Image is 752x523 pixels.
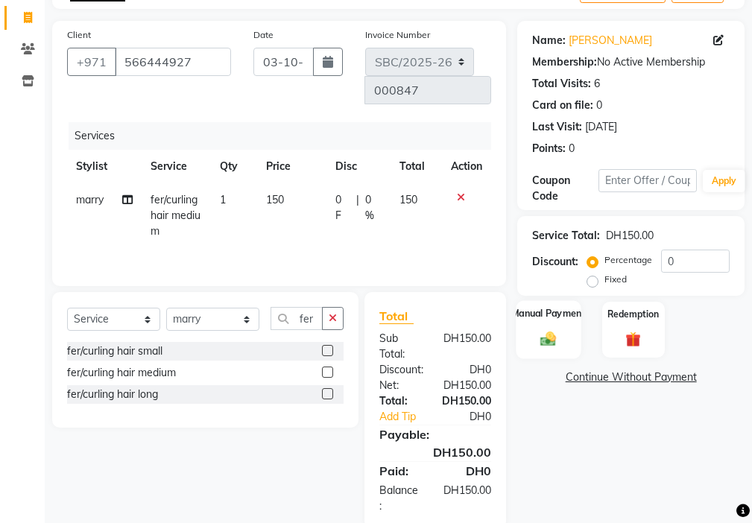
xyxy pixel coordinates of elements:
input: Search or Scan [271,307,323,330]
a: Continue Without Payment [520,370,742,385]
div: [DATE] [585,119,617,135]
label: Manual Payment [511,306,586,320]
input: Search by Name/Mobile/Email/Code [115,48,231,76]
div: Services [69,122,502,150]
div: fer/curling hair small [67,343,162,359]
input: Enter Offer / Coupon Code [598,169,697,192]
div: Points: [532,141,566,156]
img: _gift.svg [621,330,645,349]
span: fer/curling hair medium [151,193,200,238]
div: DH0 [435,362,502,378]
button: Apply [703,170,745,192]
div: DH150.00 [606,228,654,244]
span: 1 [220,193,226,206]
span: 0 F [335,192,350,224]
img: _cash.svg [536,330,561,348]
div: DH0 [446,409,502,425]
label: Redemption [607,308,659,321]
button: +971 [67,48,116,76]
span: 0 % [365,192,382,224]
div: DH0 [435,462,502,480]
a: [PERSON_NAME] [569,33,652,48]
div: Name: [532,33,566,48]
div: DH150.00 [431,393,502,409]
span: 150 [266,193,284,206]
th: Action [442,150,491,183]
div: DH150.00 [432,483,502,514]
span: | [356,192,359,224]
div: Balance : [368,483,432,514]
label: Fixed [604,273,627,286]
th: Qty [211,150,256,183]
span: 150 [399,193,417,206]
div: 0 [596,98,602,113]
label: Invoice Number [365,28,430,42]
div: Total: [368,393,431,409]
div: Last Visit: [532,119,582,135]
label: Date [253,28,274,42]
div: Net: [368,378,432,393]
th: Disc [326,150,391,183]
div: Sub Total: [368,331,432,362]
div: 6 [594,76,600,92]
th: Stylist [67,150,142,183]
div: Total Visits: [532,76,591,92]
label: Client [67,28,91,42]
div: Membership: [532,54,597,70]
div: No Active Membership [532,54,730,70]
span: Total [379,308,414,324]
div: fer/curling hair long [67,387,158,402]
div: DH150.00 [432,331,502,362]
span: marry [76,193,104,206]
div: DH150.00 [368,443,502,461]
div: Discount: [368,362,435,378]
label: Percentage [604,253,652,267]
th: Service [142,150,211,183]
div: Card on file: [532,98,593,113]
div: Service Total: [532,228,600,244]
div: DH150.00 [432,378,502,393]
a: Add Tip [368,409,446,425]
div: Discount: [532,254,578,270]
div: fer/curling hair medium [67,365,176,381]
th: Total [391,150,442,183]
th: Price [257,150,327,183]
div: Payable: [368,425,502,443]
div: Paid: [368,462,435,480]
div: Coupon Code [532,173,598,204]
div: 0 [569,141,575,156]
